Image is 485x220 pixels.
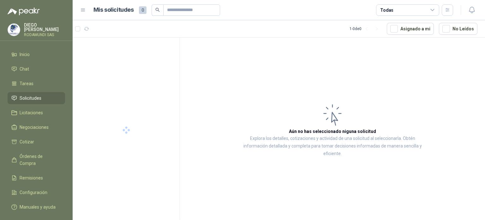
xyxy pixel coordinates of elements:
span: Configuración [20,189,47,196]
a: Cotizar [8,136,65,148]
span: Chat [20,66,29,72]
button: No Leídos [439,23,477,35]
div: Todas [380,7,393,14]
a: Órdenes de Compra [8,150,65,169]
span: search [155,8,160,12]
p: RODAMUNDI SAS [24,33,65,37]
a: Configuración [8,186,65,198]
a: Solicitudes [8,92,65,104]
a: Licitaciones [8,107,65,119]
a: Inicio [8,48,65,60]
span: Cotizar [20,138,34,145]
h1: Mis solicitudes [93,5,134,15]
a: Tareas [8,78,65,90]
span: Tareas [20,80,33,87]
span: 0 [139,6,147,14]
h3: Aún no has seleccionado niguna solicitud [289,128,376,135]
img: Logo peakr [8,8,40,15]
span: Inicio [20,51,30,58]
a: Chat [8,63,65,75]
a: Remisiones [8,172,65,184]
span: Órdenes de Compra [20,153,59,167]
div: 1 - 0 de 0 [350,24,382,34]
span: Negociaciones [20,124,49,131]
span: Licitaciones [20,109,43,116]
img: Company Logo [8,24,20,36]
span: Remisiones [20,174,43,181]
span: Solicitudes [20,95,41,102]
p: Explora los detalles, cotizaciones y actividad de una solicitud al seleccionarla. Obtén informaci... [243,135,422,158]
a: Negociaciones [8,121,65,133]
p: DIEGO [PERSON_NAME] [24,23,65,32]
span: Manuales y ayuda [20,204,56,211]
a: Manuales y ayuda [8,201,65,213]
button: Asignado a mi [387,23,434,35]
